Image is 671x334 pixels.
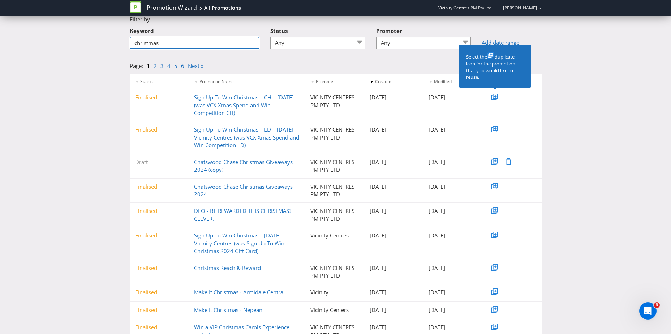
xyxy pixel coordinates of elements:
[194,158,293,173] a: Chatswood Chase Christmas Giveaways 2024 (copy)
[370,78,374,85] span: ▼
[423,264,482,272] div: [DATE]
[194,207,291,222] a: DFO - BE REWARDED THIS CHRISTMAS? CLEVER.
[305,288,364,296] div: Vicinity
[194,306,262,313] a: Make It Christmas - Nepean
[423,94,482,101] div: [DATE]
[423,288,482,296] div: [DATE]
[194,264,261,271] a: Christmas Reach & Reward
[305,207,364,223] div: VICINITY CENTRES PM PTY LTD
[160,62,164,69] a: 3
[423,324,482,331] div: [DATE]
[305,264,364,280] div: VICINITY CENTRES PM PTY LTD
[270,27,288,34] span: Status
[194,232,285,254] a: Sign Up To Win Christmas – [DATE] – Vicinity Centres (was Sign Up To Win Christmas 2024 Gift Card)
[364,288,423,296] div: [DATE]
[423,306,482,314] div: [DATE]
[310,78,315,85] span: ▼
[130,232,189,239] div: Finalised
[654,302,660,308] span: 3
[130,306,189,314] div: Finalised
[188,62,203,69] a: Next »
[364,232,423,239] div: [DATE]
[364,94,423,101] div: [DATE]
[194,94,294,116] a: Sign Up To Win Christmas – CH – [DATE] (was VCX Xmas Spend and Win Competition CH)
[423,158,482,166] div: [DATE]
[130,158,189,166] div: Draft
[194,288,285,296] a: Make It Christmas - Armidale Central
[639,302,657,320] iframe: Intercom live chat
[130,207,189,215] div: Finalised
[364,306,423,314] div: [DATE]
[496,5,537,11] a: [PERSON_NAME]
[482,39,541,47] a: Add date range
[147,62,150,69] a: 1
[130,264,189,272] div: Finalised
[130,94,189,101] div: Finalised
[305,232,364,239] div: Vicinity Centres
[423,207,482,215] div: [DATE]
[305,183,364,198] div: VICINITY CENTRES PM PTY LTD
[204,4,241,12] div: All Promotions
[423,232,482,239] div: [DATE]
[364,126,423,133] div: [DATE]
[130,183,189,190] div: Finalised
[305,158,364,174] div: VICINITY CENTRES PM PTY LTD
[466,53,516,80] span: 'duplicate' icon for the promotion that you would like to reuse.
[364,207,423,215] div: [DATE]
[305,94,364,109] div: VICINITY CENTRES PM PTY LTD
[147,4,197,12] a: Promotion Wizard
[140,78,153,85] span: Status
[376,27,402,34] span: Promoter
[438,5,491,11] span: Vicinity Centres PM Pty Ltd
[130,126,189,133] div: Finalised
[130,288,189,296] div: Finalised
[174,62,177,69] a: 5
[434,78,452,85] span: Modified
[316,78,335,85] span: Promoter
[194,126,299,149] a: Sign Up To Win Christmas – LD – [DATE] – Vicinity Centres (was VCX Xmas Spend and Win Competition...
[364,183,423,190] div: [DATE]
[364,264,423,272] div: [DATE]
[429,78,433,85] span: ▼
[181,62,184,69] a: 6
[305,126,364,141] div: VICINITY CENTRES PM PTY LTD
[375,78,391,85] span: Created
[194,183,293,198] a: Chatswood Chase Christmas Giveaways 2024
[199,78,234,85] span: Promotion Name
[364,324,423,331] div: [DATE]
[130,62,143,69] span: Page:
[154,62,157,69] a: 2
[364,158,423,166] div: [DATE]
[194,78,198,85] span: ▼
[167,62,171,69] a: 4
[135,78,139,85] span: ▼
[130,37,260,49] input: Filter promotions...
[305,306,364,314] div: Vicinity Centers
[423,183,482,190] div: [DATE]
[423,126,482,133] div: [DATE]
[130,23,154,35] label: Keyword
[466,53,487,60] span: Select the
[130,324,189,331] div: Finalised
